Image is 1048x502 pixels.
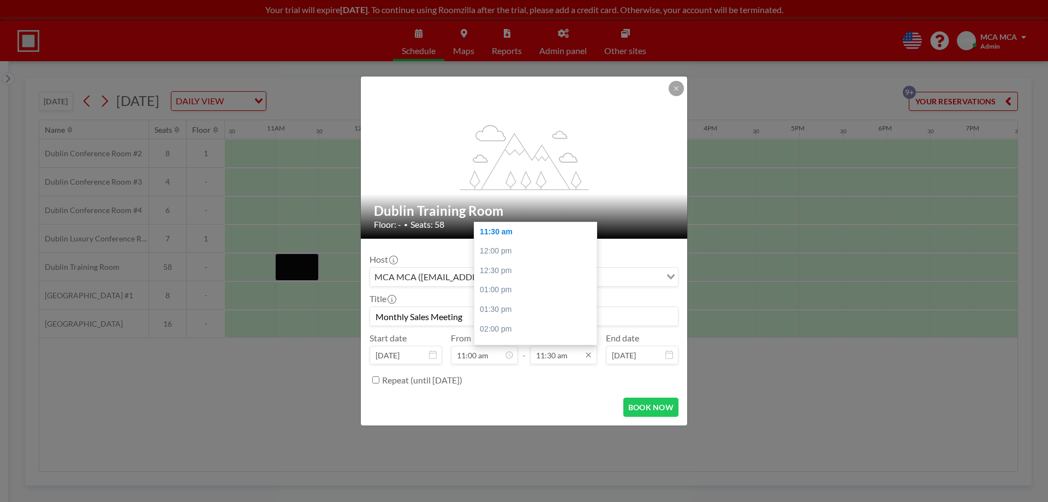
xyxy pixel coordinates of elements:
[372,270,570,284] span: MCA MCA ([EMAIL_ADDRESS][DOMAIN_NAME])
[460,124,589,190] g: flex-grow: 1.2;
[474,320,602,339] div: 02:00 pm
[370,268,678,286] div: Search for option
[370,307,678,326] input: MCA's reservation
[404,221,408,229] span: •
[374,219,401,230] span: Floor: -
[370,293,395,304] label: Title
[474,241,602,261] div: 12:00 pm
[606,333,639,344] label: End date
[474,261,602,281] div: 12:30 pm
[374,203,675,219] h2: Dublin Training Room
[474,280,602,300] div: 01:00 pm
[451,333,471,344] label: From
[474,222,602,242] div: 11:30 am
[522,336,526,361] span: -
[370,254,397,265] label: Host
[474,339,602,358] div: 02:30 pm
[571,270,660,284] input: Search for option
[623,398,678,417] button: BOOK NOW
[410,219,444,230] span: Seats: 58
[370,333,407,344] label: Start date
[382,375,462,386] label: Repeat (until [DATE])
[474,300,602,320] div: 01:30 pm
